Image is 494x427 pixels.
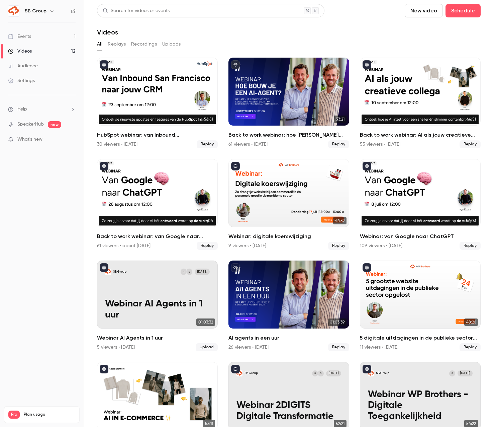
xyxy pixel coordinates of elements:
button: published [231,162,240,170]
span: [DATE] [458,370,473,376]
span: Replay [460,242,481,250]
p: SB Group [113,270,126,274]
li: Back to work webinar: hoe bouw je een eigen AI agent? [228,58,349,148]
div: 55 viewers • [DATE] [360,141,400,148]
button: Schedule [446,4,481,17]
h2: 5 digitale uitdagingen in de publieke sector opgelost [360,334,481,342]
div: S [317,370,324,377]
span: Replay [460,343,481,351]
li: Webinar AI Agents in 1 uur [97,261,218,351]
div: 109 viewers • [DATE] [360,242,402,249]
div: 61 viewers • [DATE] [228,141,268,148]
h2: AI agents in een uur [228,334,349,342]
div: Settings [8,77,35,84]
span: Replay [197,140,218,148]
p: Webinar AI Agents in 1 uur [105,298,209,320]
span: Replay [197,242,218,250]
li: Webinar: van Google naar ChatGPT [360,159,481,250]
li: Back to work webinar: AI als jouw creatieve collega [360,58,481,148]
button: Uploads [162,39,181,50]
li: help-dropdown-opener [8,106,76,113]
div: Audience [8,63,38,69]
div: Events [8,33,31,40]
iframe: Noticeable Trigger [68,137,76,143]
h2: Back to work webinar: van Google naar ChatGPT [97,232,218,240]
a: 44:51Back to work webinar: AI als jouw creatieve collega55 viewers • [DATE]Replay [360,58,481,148]
span: 53:21 [334,116,347,123]
button: published [231,60,240,69]
div: R [180,268,187,275]
div: S [186,268,193,275]
a: SpeakerHub [17,121,44,128]
a: 53:21Back to work webinar: hoe [PERSON_NAME] een eigen AI agent?61 viewers • [DATE]Replay [228,58,349,148]
button: New video [405,4,443,17]
span: Replay [328,242,349,250]
span: Upload [196,343,218,351]
button: Replays [108,39,126,50]
span: Replay [460,140,481,148]
button: published [100,365,108,373]
button: published [363,60,371,69]
span: 46:59 [333,217,347,224]
span: What's new [17,136,42,143]
h6: SB Group [25,8,46,14]
a: 56:51HubSpot webinar: van Inbound [GEOGRAPHIC_DATA][PERSON_NAME] jouw CRM30 viewers • [DATE]Replay [97,58,218,148]
div: 5 viewers • [DATE] [97,344,135,351]
span: [DATE] [195,269,210,275]
span: 01:03:39 [328,318,347,326]
a: 46:59Webinar: digitale koerswijziging9 viewers • [DATE]Replay [228,159,349,250]
span: 01:03:32 [196,318,215,326]
span: Help [17,106,27,113]
h2: Webinar: van Google naar ChatGPT [360,232,481,240]
button: published [100,162,108,170]
a: 48:265 digitale uitdagingen in de publieke sector opgelost11 viewers • [DATE]Replay [360,261,481,351]
img: SB Group [8,6,19,16]
li: Webinar: digitale koerswijziging [228,159,349,250]
p: Webinar WP Brothers - Digitale Toegankelijkheid [368,389,472,422]
h2: HubSpot webinar: van Inbound [GEOGRAPHIC_DATA][PERSON_NAME] jouw CRM [97,131,218,139]
div: 11 viewers • [DATE] [360,344,398,351]
p: SB Group [244,371,258,375]
h2: Back to work webinar: AI als jouw creatieve collega [360,131,481,139]
span: [DATE] [326,370,341,376]
span: 48:26 [464,318,478,326]
li: Back to work webinar: van Google naar ChatGPT [97,159,218,250]
span: Replay [328,343,349,351]
div: S [449,370,456,377]
span: 47:04 [201,217,215,224]
button: Recordings [131,39,157,50]
li: AI agents in een uur [228,261,349,351]
button: published [100,60,108,69]
span: 56:51 [202,116,215,123]
div: 9 viewers • [DATE] [228,242,266,249]
button: All [97,39,102,50]
a: 01:03:39AI agents in een uur26 viewers • [DATE]Replay [228,261,349,351]
h2: Back to work webinar: hoe [PERSON_NAME] een eigen AI agent? [228,131,349,139]
p: SB Group [376,371,389,375]
span: Replay [328,140,349,148]
button: unpublished [231,263,240,272]
a: Webinar AI Agents in 1 uurSB GroupSR[DATE]Webinar AI Agents in 1 uur01:03:32Webinar AI Agents in ... [97,261,218,351]
a: 47:04Back to work webinar: van Google naar ChatGPT61 viewers • about [DATE]Replay [97,159,218,250]
button: published [363,365,371,373]
span: Pro [8,411,20,419]
button: published [363,162,371,170]
button: published [231,365,240,373]
a: 56:03Webinar: van Google naar ChatGPT109 viewers • [DATE]Replay [360,159,481,250]
button: published [363,263,371,272]
li: 5 digitale uitdagingen in de publieke sector opgelost [360,261,481,351]
button: published [100,263,108,272]
li: HubSpot webinar: van Inbound San Francisco naar jouw CRM [97,58,218,148]
h1: Videos [97,28,118,36]
div: Search for videos or events [103,7,170,14]
p: Webinar 2DIGITS Digitale Transformatie [236,400,341,422]
span: 44:51 [465,116,478,123]
div: 30 viewers • [DATE] [97,141,137,148]
h2: Webinar: digitale koerswijziging [228,232,349,240]
span: new [48,121,61,128]
section: Videos [97,4,481,423]
span: 56:03 [464,217,478,224]
div: Videos [8,48,32,55]
div: 26 viewers • [DATE] [228,344,269,351]
div: S [312,370,318,377]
